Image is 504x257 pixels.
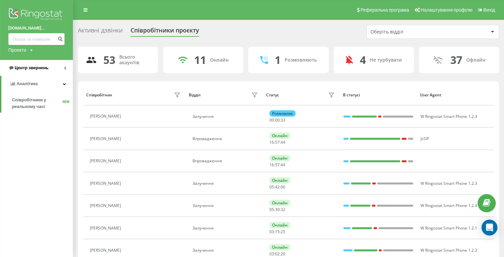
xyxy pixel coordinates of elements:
div: Онлайн [210,57,229,63]
div: Співробітник [86,93,112,97]
div: : : [269,252,285,256]
a: Аналiтика [1,76,73,92]
span: 20 [281,251,285,257]
span: 33 [281,117,285,123]
span: Реферальна програма [361,7,409,13]
span: W Ringostat Smart Phone 1.2.3 [420,247,477,253]
span: W Ringostat Smart Phone 1.2.4 [420,203,477,208]
span: 25 [281,229,285,234]
div: В статусі [343,93,414,97]
span: 15 [275,229,280,234]
div: Розмовляє [269,110,296,117]
div: : : [269,230,285,234]
span: 03 [269,251,274,257]
span: W Ringostat Smart Phone 1.2.3 [420,114,477,119]
span: Центр звернень [15,65,48,70]
div: 1 [275,54,281,66]
div: 4 [360,54,366,66]
div: : : [269,140,285,145]
div: Залучення [193,226,259,231]
div: [PERSON_NAME] [90,159,123,163]
div: Залучення [193,203,259,208]
div: Проекти [8,47,26,53]
div: [PERSON_NAME] [90,248,123,253]
span: W Ringostat Smart Phone 1.2.1 [420,225,477,231]
div: [PERSON_NAME] [90,136,123,141]
div: User Agent [420,93,490,97]
img: Ringostat logo [8,7,65,23]
div: [PERSON_NAME] [90,226,123,231]
div: Залучення [193,248,259,253]
div: Розмовляють [285,57,317,63]
div: Онлайн [269,177,290,183]
span: Вихід [483,7,495,13]
div: Онлайн [269,132,290,139]
div: Онлайн [269,244,290,250]
div: Впровадження [193,159,259,163]
input: Пошук за номером [8,33,65,45]
span: 57 [275,139,280,145]
span: 16 [269,162,274,168]
span: 16 [269,139,274,145]
span: Налаштування профілю [420,7,472,13]
span: 00 [281,184,285,190]
span: 42 [275,184,280,190]
span: 44 [281,139,285,145]
div: Співробітники проєкту [131,27,199,37]
a: [DOMAIN_NAME]... [8,25,65,31]
span: 44 [281,162,285,168]
span: 57 [275,162,280,168]
div: Офлайн [466,57,485,63]
span: JsSIP [420,136,429,141]
span: 02 [275,251,280,257]
div: Залучення [193,181,259,186]
div: Онлайн [269,222,290,228]
div: 53 [103,54,115,66]
span: 00 [275,117,280,123]
a: Співробітники у реальному часіNEW [12,94,73,113]
div: [PERSON_NAME] [90,203,123,208]
div: Впровадження [193,136,259,141]
div: Не турбувати [370,57,402,63]
div: Оберіть відділ [370,29,450,35]
div: 37 [450,54,462,66]
div: : : [269,207,285,212]
div: : : [269,118,285,123]
span: 00 [269,117,274,123]
div: 11 [194,54,206,66]
div: Статус [266,93,279,97]
span: 32 [281,207,285,212]
div: : : [269,163,285,167]
span: Аналiтика [17,81,38,86]
span: 05 [269,184,274,190]
span: W Ringostat Smart Phone 1.2.3 [420,180,477,186]
div: Онлайн [269,200,290,206]
div: [PERSON_NAME] [90,114,123,119]
div: Відділ [189,93,200,97]
div: : : [269,185,285,189]
div: Всього акаунтів [119,54,150,66]
div: Open Intercom Messenger [481,220,497,235]
div: Активні дзвінки [78,27,123,37]
div: Залучення [193,114,259,119]
div: Онлайн [269,155,290,161]
span: Співробітники у реальному часі [12,97,63,110]
div: [PERSON_NAME] [90,181,123,186]
span: 05 [269,207,274,212]
span: 39 [275,207,280,212]
span: 03 [269,229,274,234]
